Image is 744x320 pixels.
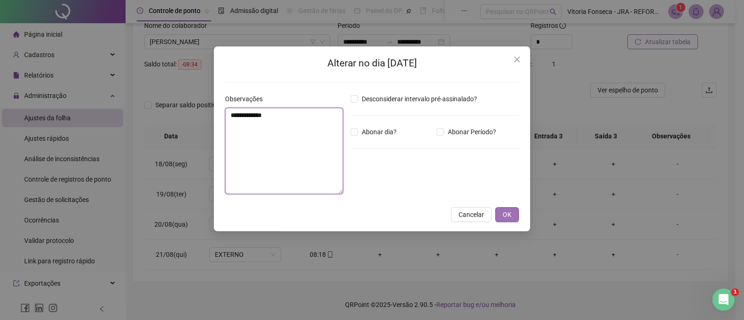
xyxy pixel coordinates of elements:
[444,127,500,137] span: Abonar Período?
[458,209,484,220] span: Cancelar
[503,209,511,220] span: OK
[358,127,400,137] span: Abonar dia?
[513,56,521,63] span: close
[510,52,525,67] button: Close
[495,207,519,222] button: OK
[712,288,735,311] iframe: Intercom live chat
[731,288,739,296] span: 1
[225,94,269,104] label: Observações
[358,94,481,104] span: Desconsiderar intervalo pré-assinalado?
[451,207,492,222] button: Cancelar
[225,56,519,71] h2: Alterar no dia [DATE]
